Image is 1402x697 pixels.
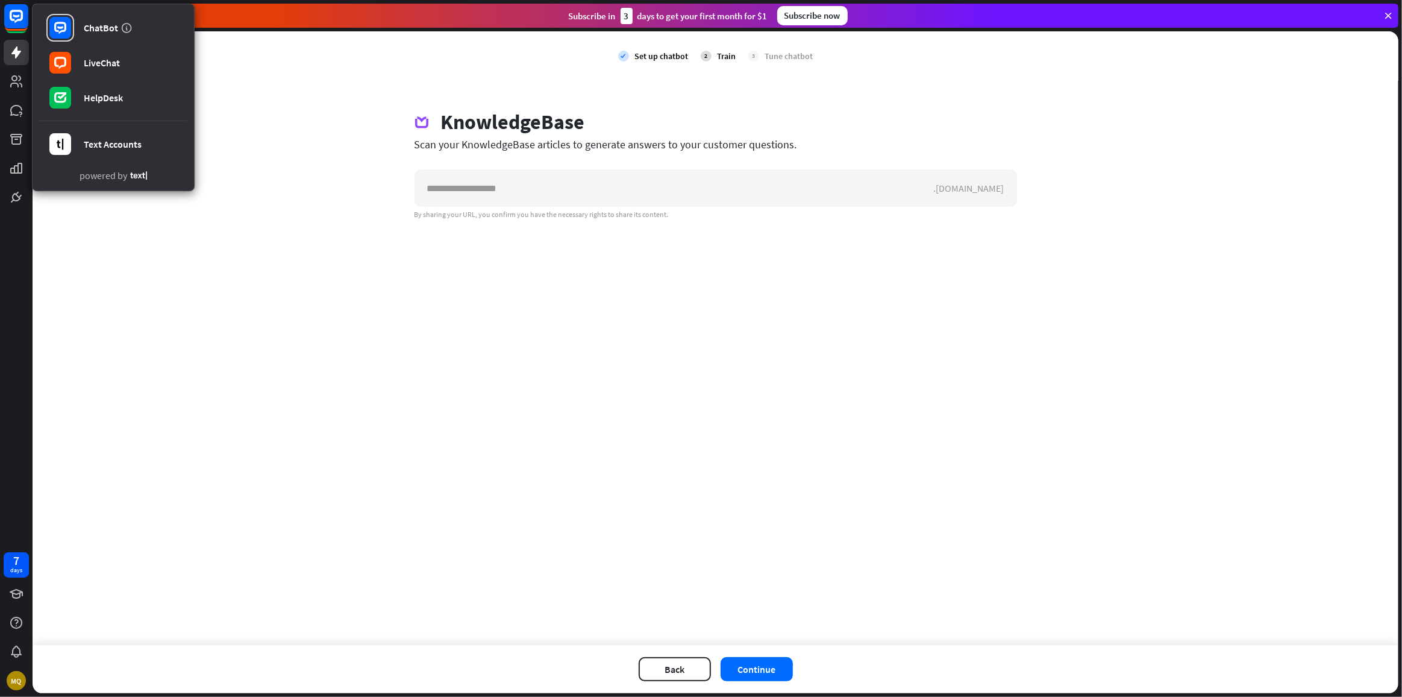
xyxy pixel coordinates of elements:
[934,182,1016,194] div: .[DOMAIN_NAME]
[415,137,1017,151] div: Scan your KnowledgeBase articles to generate answers to your customer questions.
[618,51,629,61] i: check
[441,110,585,134] div: KnowledgeBase
[7,671,26,690] div: MQ
[777,6,848,25] div: Subscribe now
[748,51,759,61] div: 3
[718,51,736,61] div: Train
[701,51,712,61] div: 2
[635,51,689,61] div: Set up chatbot
[721,657,793,681] button: Continue
[4,552,29,578] a: 7 days
[765,51,813,61] div: Tune chatbot
[13,555,19,566] div: 7
[415,210,1017,219] div: By sharing your URL, you confirm you have the necessary rights to share its content.
[639,657,711,681] button: Back
[621,8,633,24] div: 3
[10,566,22,575] div: days
[10,5,46,41] button: Open LiveChat chat widget
[569,8,768,24] div: Subscribe in days to get your first month for $1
